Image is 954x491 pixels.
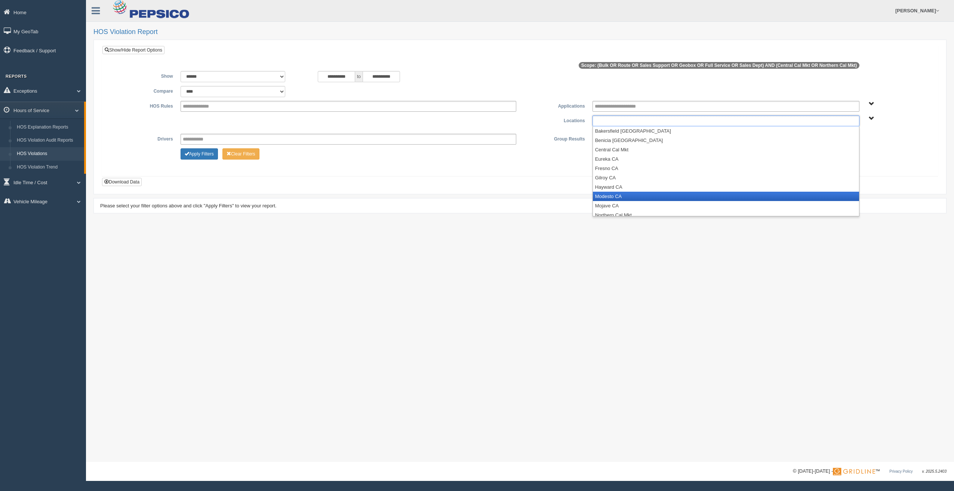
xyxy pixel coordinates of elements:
span: Please select your filter options above and click "Apply Filters" to view your report. [100,203,277,209]
li: Modesto CA [593,192,859,201]
span: v. 2025.5.2403 [922,469,947,473]
li: Bakersfield [GEOGRAPHIC_DATA] [593,126,859,136]
li: Benicia [GEOGRAPHIC_DATA] [593,136,859,145]
a: Privacy Policy [889,469,913,473]
img: Gridline [833,468,875,475]
span: to [355,71,363,82]
a: HOS Violation Trend [13,161,84,174]
button: Change Filter Options [181,148,218,160]
a: HOS Violation Audit Reports [13,134,84,147]
h2: HOS Violation Report [93,28,947,36]
li: Eureka CA [593,154,859,164]
li: Gilroy CA [593,173,859,182]
button: Change Filter Options [222,148,259,160]
label: HOS Rules [108,101,177,110]
label: Group Results [520,134,589,143]
li: Mojave CA [593,201,859,210]
li: Northern Cal Mkt [593,210,859,220]
a: HOS Explanation Reports [13,121,84,134]
li: Central Cal Mkt [593,145,859,154]
label: Drivers [108,134,177,143]
label: Show [108,71,177,80]
label: Locations [520,115,589,124]
button: Download Data [102,178,142,186]
a: HOS Violations [13,147,84,161]
a: Show/Hide Report Options [102,46,164,54]
span: Scope: (Bulk OR Route OR Sales Support OR Geobox OR Full Service OR Sales Dept) AND (Central Cal ... [579,62,860,69]
div: © [DATE]-[DATE] - ™ [793,467,947,475]
label: Compare [108,86,177,95]
label: Applications [520,101,589,110]
li: Fresno CA [593,164,859,173]
li: Hayward CA [593,182,859,192]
